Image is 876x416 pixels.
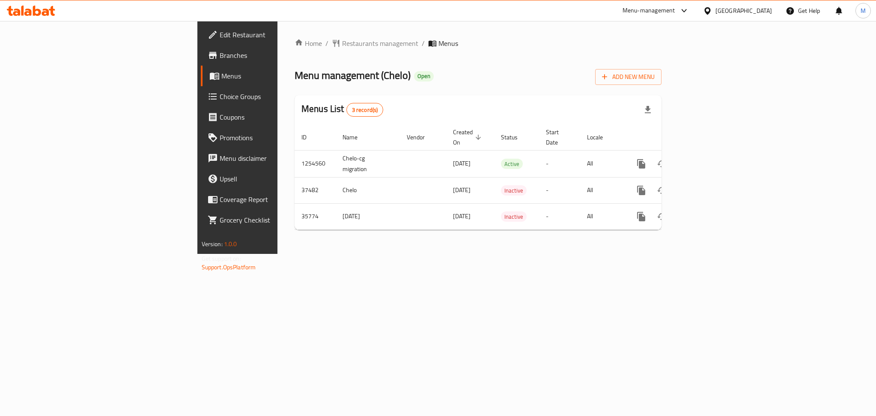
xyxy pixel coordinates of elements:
[301,132,318,142] span: ID
[201,169,344,189] a: Upsell
[501,212,527,222] span: Inactive
[202,253,241,264] span: Get support on:
[539,150,580,177] td: -
[220,215,337,225] span: Grocery Checklist
[336,203,400,229] td: [DATE]
[342,38,418,48] span: Restaurants management
[546,127,570,148] span: Start Date
[201,148,344,169] a: Menu disclaimer
[347,106,383,114] span: 3 record(s)
[652,180,672,201] button: Change Status
[336,150,400,177] td: Chelo-cg migration
[453,127,484,148] span: Created On
[414,71,434,81] div: Open
[201,45,344,66] a: Branches
[501,132,529,142] span: Status
[201,107,344,127] a: Coupons
[201,127,344,148] a: Promotions
[501,211,527,222] div: Inactive
[539,177,580,203] td: -
[631,154,652,174] button: more
[438,38,458,48] span: Menus
[861,6,866,15] span: M
[220,153,337,163] span: Menu disclaimer
[220,30,337,40] span: Edit Restaurant
[501,159,523,169] div: Active
[602,72,655,82] span: Add New Menu
[220,112,337,122] span: Coupons
[301,102,383,117] h2: Menus List
[221,71,337,81] span: Menus
[295,66,411,85] span: Menu management ( Chelo )
[623,6,675,16] div: Menu-management
[201,24,344,45] a: Edit Restaurant
[453,184,471,196] span: [DATE]
[631,180,652,201] button: more
[453,211,471,222] span: [DATE]
[587,132,614,142] span: Locale
[638,99,658,120] div: Export file
[346,103,384,117] div: Total records count
[343,132,369,142] span: Name
[580,177,624,203] td: All
[414,72,434,80] span: Open
[201,86,344,107] a: Choice Groups
[201,210,344,230] a: Grocery Checklist
[580,150,624,177] td: All
[202,238,223,250] span: Version:
[595,69,661,85] button: Add New Menu
[295,124,720,230] table: enhanced table
[580,203,624,229] td: All
[631,206,652,227] button: more
[652,206,672,227] button: Change Status
[201,66,344,86] a: Menus
[539,203,580,229] td: -
[220,91,337,102] span: Choice Groups
[624,124,720,151] th: Actions
[295,38,661,48] nav: breadcrumb
[715,6,772,15] div: [GEOGRAPHIC_DATA]
[224,238,237,250] span: 1.0.0
[407,132,436,142] span: Vendor
[652,154,672,174] button: Change Status
[453,158,471,169] span: [DATE]
[220,174,337,184] span: Upsell
[422,38,425,48] li: /
[220,50,337,60] span: Branches
[336,177,400,203] td: Chelo
[332,38,418,48] a: Restaurants management
[202,262,256,273] a: Support.OpsPlatform
[220,133,337,143] span: Promotions
[201,189,344,210] a: Coverage Report
[220,194,337,205] span: Coverage Report
[501,159,523,169] span: Active
[501,186,527,196] span: Inactive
